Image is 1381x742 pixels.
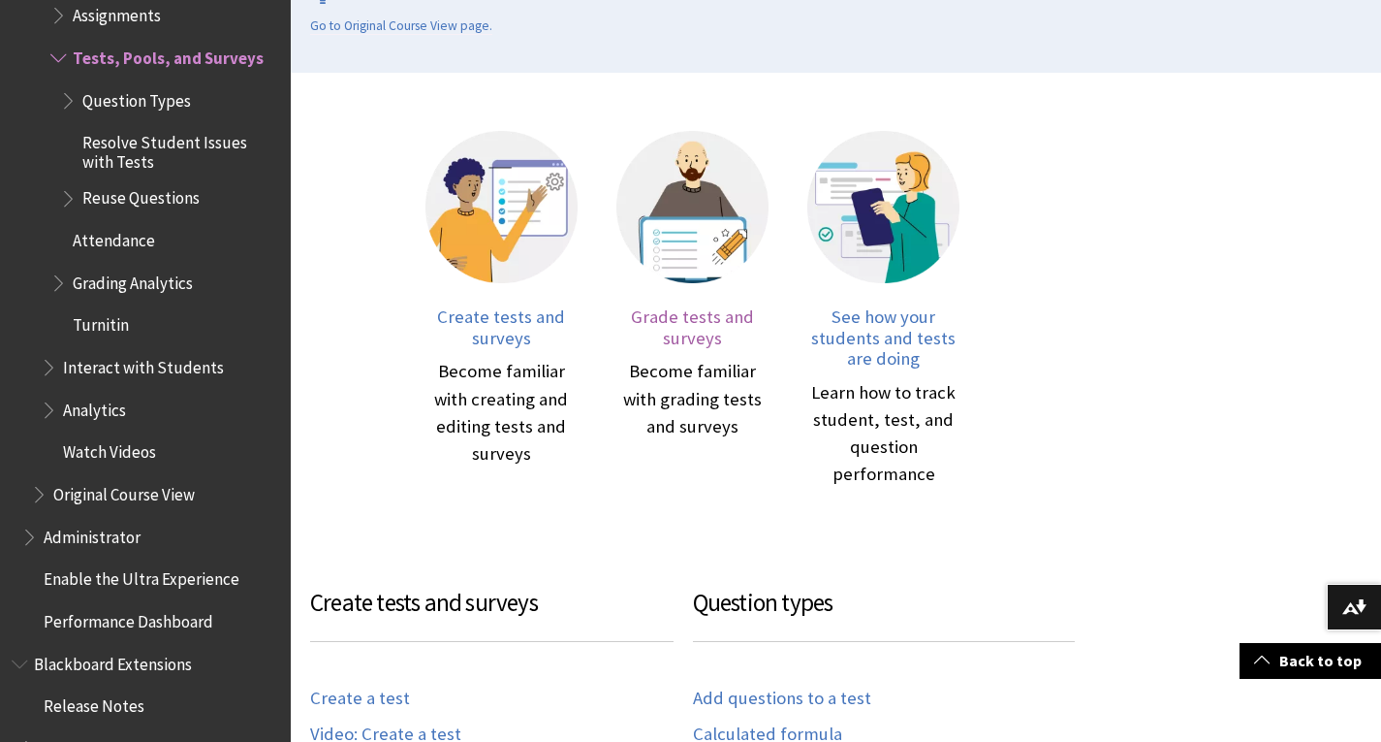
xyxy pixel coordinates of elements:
[693,688,871,710] a: Add questions to a test
[73,42,264,68] span: Tests, Pools, and Surveys
[693,585,1076,642] h3: Question types
[616,131,769,488] a: Illustration of a person showing a graded test. Grade tests and surveys Become familiar with grad...
[310,585,674,642] h3: Create tests and surveys
[807,131,959,488] a: Illustration of a person looking at reports to track a student's performance. See how your studen...
[616,131,769,283] img: Illustration of a person showing a graded test.
[53,478,195,504] span: Original Course View
[811,306,956,370] span: See how your students and tests are doing
[63,351,224,377] span: Interact with Students
[807,379,959,488] div: Learn how to track student, test, and question performance
[310,17,492,35] a: Go to Original Course View page.
[73,309,129,336] span: Turnitin
[616,358,769,439] div: Become familiar with grading tests and surveys
[425,131,578,488] a: Illustration of a person showing how to create tests and surveys. Create tests and surveys Become...
[82,126,277,172] span: Resolve Student Issues with Tests
[73,224,155,250] span: Attendance
[82,84,191,111] span: Question Types
[807,131,959,283] img: Illustration of a person looking at reports to track a student's performance.
[63,394,126,420] span: Analytics
[437,306,565,349] span: Create tests and surveys
[631,306,754,349] span: Grade tests and surveys
[44,605,213,631] span: Performance Dashboard
[1240,643,1381,679] a: Back to top
[82,182,200,209] span: Reuse Questions
[73,267,193,293] span: Grading Analytics
[44,690,144,716] span: Release Notes
[44,521,141,547] span: Administrator
[63,436,156,463] span: Watch Videos
[425,358,578,467] div: Become familiar with creating and editing tests and surveys
[310,688,410,710] a: Create a test
[34,648,192,674] span: Blackboard Extensions
[44,563,239,589] span: Enable the Ultra Experience
[425,131,578,283] img: Illustration of a person showing how to create tests and surveys.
